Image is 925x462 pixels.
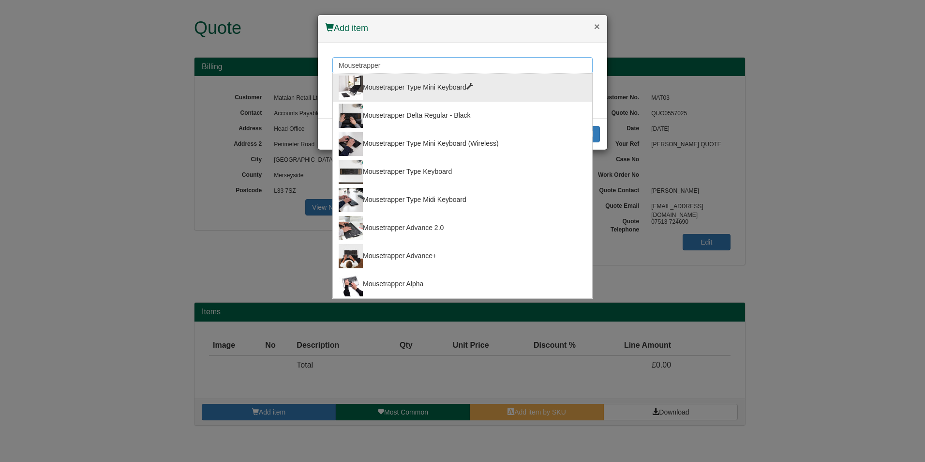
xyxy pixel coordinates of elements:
img: mousetrapper-type-midi_lifestyle.jpg [339,188,363,212]
img: mousetrapper-advance-2-0_lifestyle-home-4.jpg [339,216,363,240]
button: × [594,21,600,31]
div: Mousetrapper Type Mini Keyboard [339,76,586,100]
img: mousestrapper-type-mini_lifestyle-2_1.jpg [339,132,363,156]
div: Mousetrapper Type Midi Keyboard [339,188,586,212]
input: Search for a product [332,57,593,74]
div: Mousetrapper Delta Regular - Black [339,104,586,128]
div: Mousetrapper Advance 2.0 [339,216,586,240]
img: mousetrapper-type-keyboard_top-lifestyle.jpg [339,160,363,184]
div: Mousetrapper Type Keyboard [339,160,586,184]
div: Mousetrapper Type Mini Keyboard (Wireless) [339,132,586,156]
img: mousetrapper-alpha-6.jpg [339,272,363,296]
h4: Add item [325,22,600,35]
img: mousetrapper-advanced-03_1_1.jpg [339,244,363,268]
img: mousestrapper-type-mini_lifestyle-laptop.jpg [339,76,363,100]
img: mousetrapper-delta-regular-black-lifestyle-1.jpg [339,104,363,128]
div: Mousetrapper Advance+ [339,244,586,268]
div: Mousetrapper Alpha [339,272,586,296]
